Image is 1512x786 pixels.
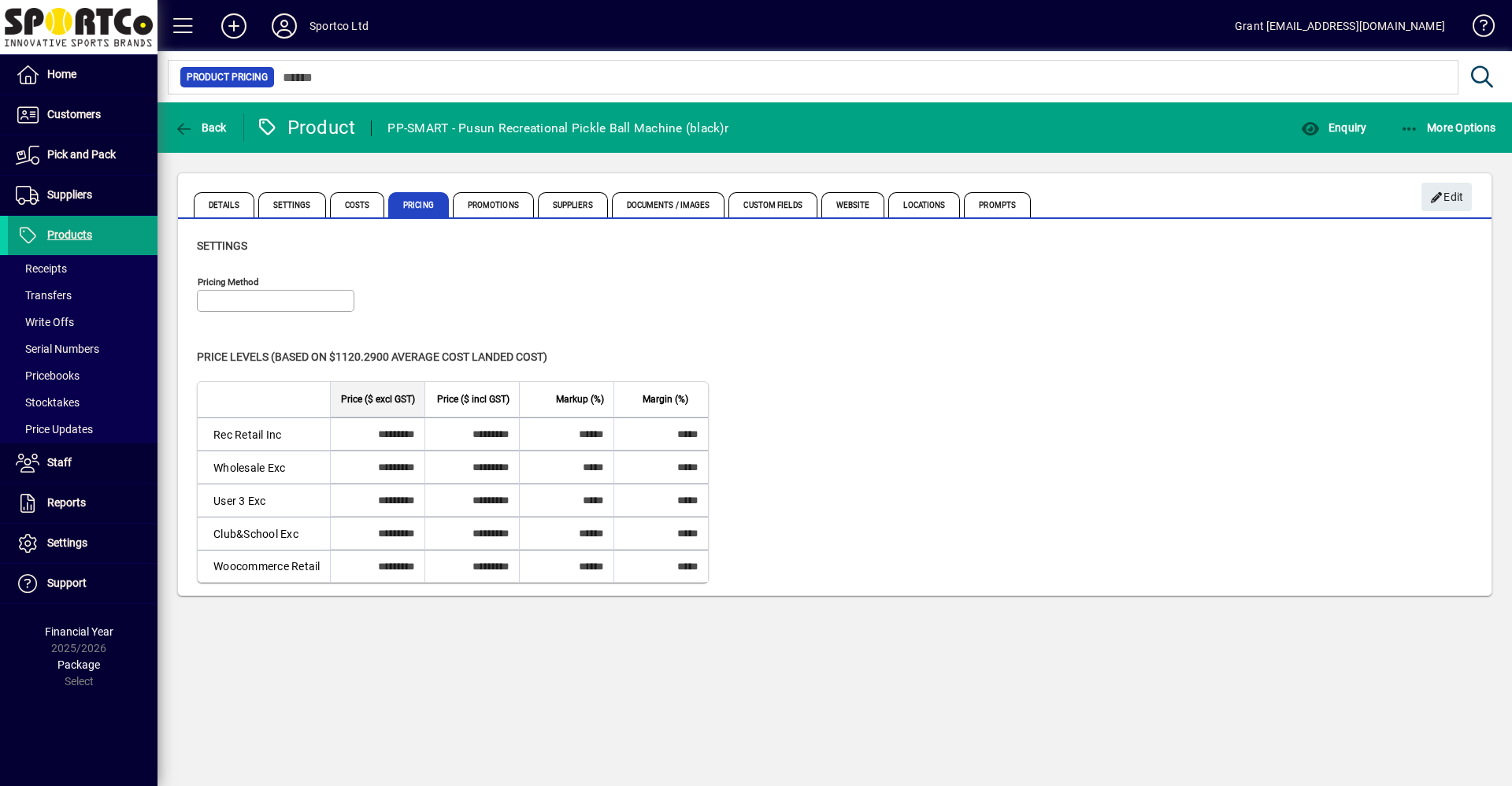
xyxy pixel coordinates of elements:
[1400,121,1496,134] span: More Options
[16,423,93,436] span: Price Updates
[47,188,92,201] span: Suppliers
[47,536,87,549] span: Settings
[1301,121,1366,134] span: Enquiry
[16,289,72,302] span: Transfers
[1396,113,1500,142] button: More Options
[1297,113,1370,142] button: Enquiry
[8,309,157,336] a: Write Offs
[1421,183,1472,211] button: Edit
[387,116,728,141] div: PP-SMART - Pusun Recreational Pickle Ball Machine (black)r
[453,192,534,217] span: Promotions
[198,450,330,484] td: Wholesale Exc
[8,416,157,443] a: Price Updates
[1235,13,1445,39] div: Grant [EMAIL_ADDRESS][DOMAIN_NAME]
[8,564,157,603] a: Support
[556,391,604,408] span: Markup (%)
[47,577,87,589] span: Support
[8,176,157,215] a: Suppliers
[16,262,67,275] span: Receipts
[538,192,608,217] span: Suppliers
[643,391,688,408] span: Margin (%)
[259,12,309,40] button: Profile
[198,484,330,517] td: User 3 Exc
[8,362,157,389] a: Pricebooks
[198,276,259,287] mat-label: Pricing method
[388,192,449,217] span: Pricing
[47,496,86,509] span: Reports
[612,192,725,217] span: Documents / Images
[8,282,157,309] a: Transfers
[330,192,385,217] span: Costs
[16,316,74,328] span: Write Offs
[47,228,92,241] span: Products
[8,135,157,175] a: Pick and Pack
[45,625,113,638] span: Financial Year
[1461,3,1492,54] a: Knowledge Base
[194,192,254,217] span: Details
[8,484,157,523] a: Reports
[1430,184,1464,210] span: Edit
[8,443,157,483] a: Staff
[341,391,415,408] span: Price ($ excl GST)
[309,13,369,39] div: Sportco Ltd
[728,192,817,217] span: Custom Fields
[174,121,227,134] span: Back
[8,55,157,95] a: Home
[197,239,247,252] span: Settings
[57,658,100,671] span: Package
[198,517,330,550] td: Club&School Exc
[964,192,1031,217] span: Prompts
[198,550,330,582] td: Woocommerce Retail
[8,389,157,416] a: Stocktakes
[8,336,157,362] a: Serial Numbers
[8,255,157,282] a: Receipts
[888,192,960,217] span: Locations
[437,391,510,408] span: Price ($ incl GST)
[16,369,80,382] span: Pricebooks
[258,192,326,217] span: Settings
[47,68,76,80] span: Home
[16,396,80,409] span: Stocktakes
[16,343,99,355] span: Serial Numbers
[47,456,72,469] span: Staff
[47,108,101,120] span: Customers
[821,192,885,217] span: Website
[198,417,330,450] td: Rec Retail Inc
[8,95,157,135] a: Customers
[157,113,244,142] app-page-header-button: Back
[197,350,547,363] span: Price levels (based on $1120.2900 Average cost landed cost)
[170,113,231,142] button: Back
[187,69,268,85] span: Product Pricing
[47,148,116,161] span: Pick and Pack
[8,524,157,563] a: Settings
[209,12,259,40] button: Add
[256,115,356,140] div: Product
